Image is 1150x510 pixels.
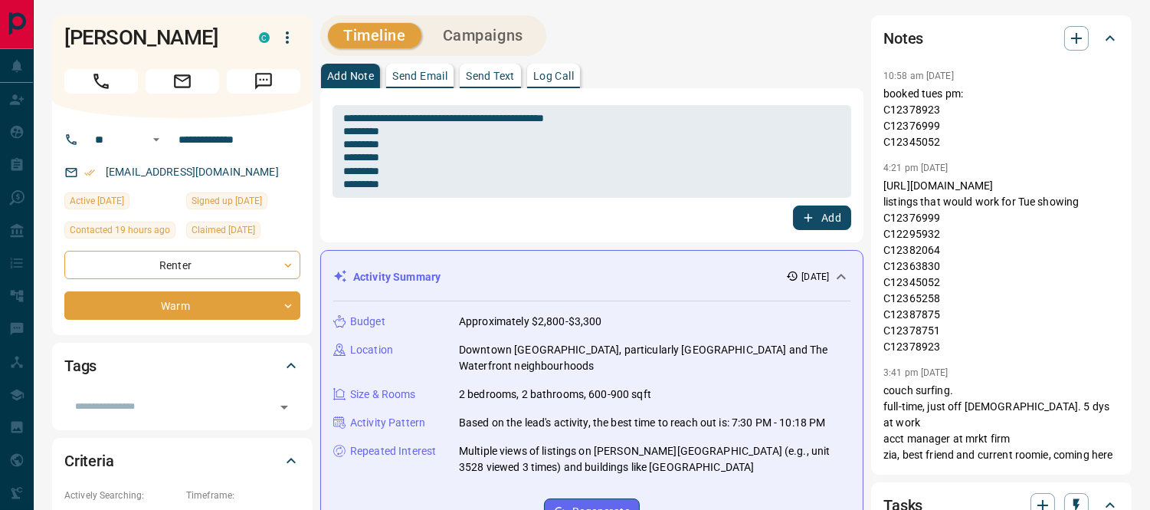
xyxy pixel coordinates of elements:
[84,167,95,178] svg: Email Verified
[64,354,97,378] h2: Tags
[533,71,574,81] p: Log Call
[459,387,651,403] p: 2 bedrooms, 2 bathrooms, 600-900 sqft
[192,222,255,238] span: Claimed [DATE]
[459,443,850,475] p: Multiple views of listings on [PERSON_NAME][GEOGRAPHIC_DATA] (e.g., unit 3528 viewed 3 times) and...
[64,69,138,94] span: Call
[459,314,602,330] p: Approximately $2,800-$3,300
[64,449,114,473] h2: Criteria
[883,178,1119,355] p: [URL][DOMAIN_NAME] listings that would work for Tue showing C12376999 C12295932 C12382064 C123638...
[883,26,923,51] h2: Notes
[64,251,300,279] div: Renter
[793,206,851,230] button: Add
[64,347,300,384] div: Tags
[428,23,539,48] button: Campaigns
[459,342,850,374] p: Downtown [GEOGRAPHIC_DATA], particularly [GEOGRAPHIC_DATA] and The Waterfront neighbourhoods
[186,192,300,214] div: Sat Aug 30 2025
[466,71,515,81] p: Send Text
[883,86,1119,150] p: booked tues pm: C12378923 C12376999 C12345052
[64,489,179,502] p: Actively Searching:
[70,222,170,238] span: Contacted 19 hours ago
[350,415,425,431] p: Activity Pattern
[146,69,219,94] span: Email
[70,193,124,209] span: Active [DATE]
[64,222,179,243] div: Fri Sep 12 2025
[227,69,300,94] span: Message
[64,25,236,50] h1: [PERSON_NAME]
[274,396,295,418] button: Open
[147,130,165,149] button: Open
[459,415,825,431] p: Based on the lead's activity, the best time to reach out is: 7:30 PM - 10:18 PM
[353,269,441,285] p: Activity Summary
[106,166,279,178] a: [EMAIL_ADDRESS][DOMAIN_NAME]
[350,314,385,330] p: Budget
[186,222,300,243] div: Sat Aug 30 2025
[350,443,436,459] p: Repeated Interest
[64,291,300,320] div: Warm
[64,192,179,214] div: Thu Sep 11 2025
[883,367,949,378] p: 3:41 pm [DATE]
[327,71,374,81] p: Add Note
[64,443,300,479] div: Criteria
[328,23,421,48] button: Timeline
[883,163,949,173] p: 4:21 pm [DATE]
[259,32,270,43] div: condos.ca
[192,193,262,209] span: Signed up [DATE]
[883,71,954,81] p: 10:58 am [DATE]
[333,263,850,291] div: Activity Summary[DATE]
[883,20,1119,57] div: Notes
[392,71,447,81] p: Send Email
[801,270,829,284] p: [DATE]
[350,387,416,403] p: Size & Rooms
[350,342,393,358] p: Location
[186,489,300,502] p: Timeframe:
